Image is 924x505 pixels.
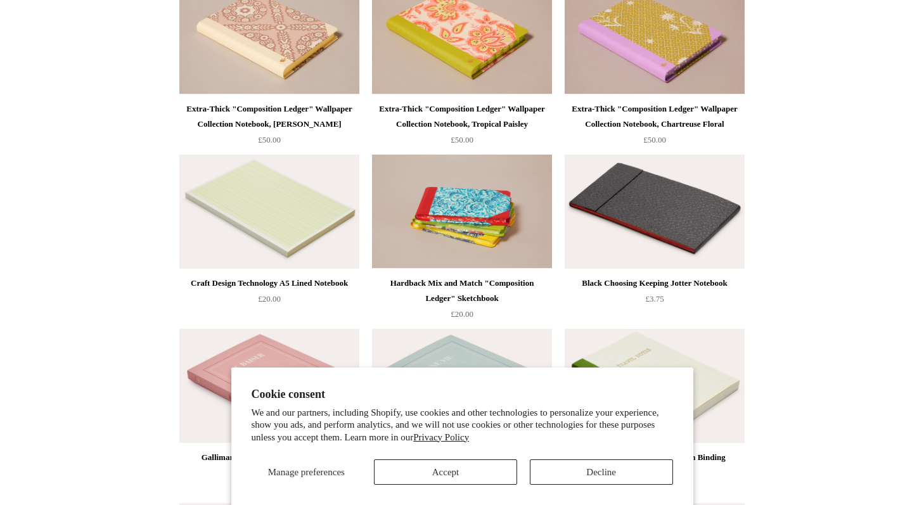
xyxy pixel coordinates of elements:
[179,155,359,269] a: Craft Design Technology A5 Lined Notebook Craft Design Technology A5 Lined Notebook
[643,135,666,144] span: £50.00
[372,329,552,443] a: Gallimard Pocket Notebook, Une Vie Gallimard Pocket Notebook, Une Vie
[179,155,359,269] img: Craft Design Technology A5 Lined Notebook
[252,388,673,401] h2: Cookie consent
[565,101,745,153] a: Extra-Thick "Composition Ledger" Wallpaper Collection Notebook, Chartreuse Floral £50.00
[565,329,745,443] img: Recycled Travel Journal, Green Binding
[258,135,281,144] span: £50.00
[451,309,473,319] span: £20.00
[252,407,673,444] p: We and our partners, including Shopify, use cookies and other technologies to personalize your ex...
[530,459,673,485] button: Decline
[372,155,552,269] a: Hardback Mix and Match "Composition Ledger" Sketchbook Hardback Mix and Match "Composition Ledger...
[258,294,281,304] span: £20.00
[179,276,359,328] a: Craft Design Technology A5 Lined Notebook £20.00
[374,459,517,485] button: Accept
[372,276,552,328] a: Hardback Mix and Match "Composition Ledger" Sketchbook £20.00
[251,459,361,485] button: Manage preferences
[568,276,741,291] div: Black Choosing Keeping Jotter Notebook
[375,101,549,132] div: Extra-Thick "Composition Ledger" Wallpaper Collection Notebook, Tropical Paisley
[645,294,664,304] span: £3.75
[451,135,473,144] span: £50.00
[375,276,549,306] div: Hardback Mix and Match "Composition Ledger" Sketchbook
[413,432,469,442] a: Privacy Policy
[565,155,745,269] a: Black Choosing Keeping Jotter Notebook Black Choosing Keeping Jotter Notebook
[565,329,745,443] a: Recycled Travel Journal, Green Binding Recycled Travel Journal, Green Binding
[372,329,552,443] img: Gallimard Pocket Notebook, Une Vie
[268,467,345,477] span: Manage preferences
[179,101,359,153] a: Extra-Thick "Composition Ledger" Wallpaper Collection Notebook, [PERSON_NAME] £50.00
[179,329,359,443] img: Gallimard Pocket Notebook, Le Baiser
[179,329,359,443] a: Gallimard Pocket Notebook, Le Baiser Gallimard Pocket Notebook, Le Baiser
[183,101,356,132] div: Extra-Thick "Composition Ledger" Wallpaper Collection Notebook, [PERSON_NAME]
[568,101,741,132] div: Extra-Thick "Composition Ledger" Wallpaper Collection Notebook, Chartreuse Floral
[183,450,356,465] div: Gallimard Pocket Notebook, Le Baiser
[565,155,745,269] img: Black Choosing Keeping Jotter Notebook
[179,450,359,502] a: Gallimard Pocket Notebook, Le Baiser £12.00
[372,101,552,153] a: Extra-Thick "Composition Ledger" Wallpaper Collection Notebook, Tropical Paisley £50.00
[565,276,745,328] a: Black Choosing Keeping Jotter Notebook £3.75
[372,155,552,269] img: Hardback Mix and Match "Composition Ledger" Sketchbook
[183,276,356,291] div: Craft Design Technology A5 Lined Notebook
